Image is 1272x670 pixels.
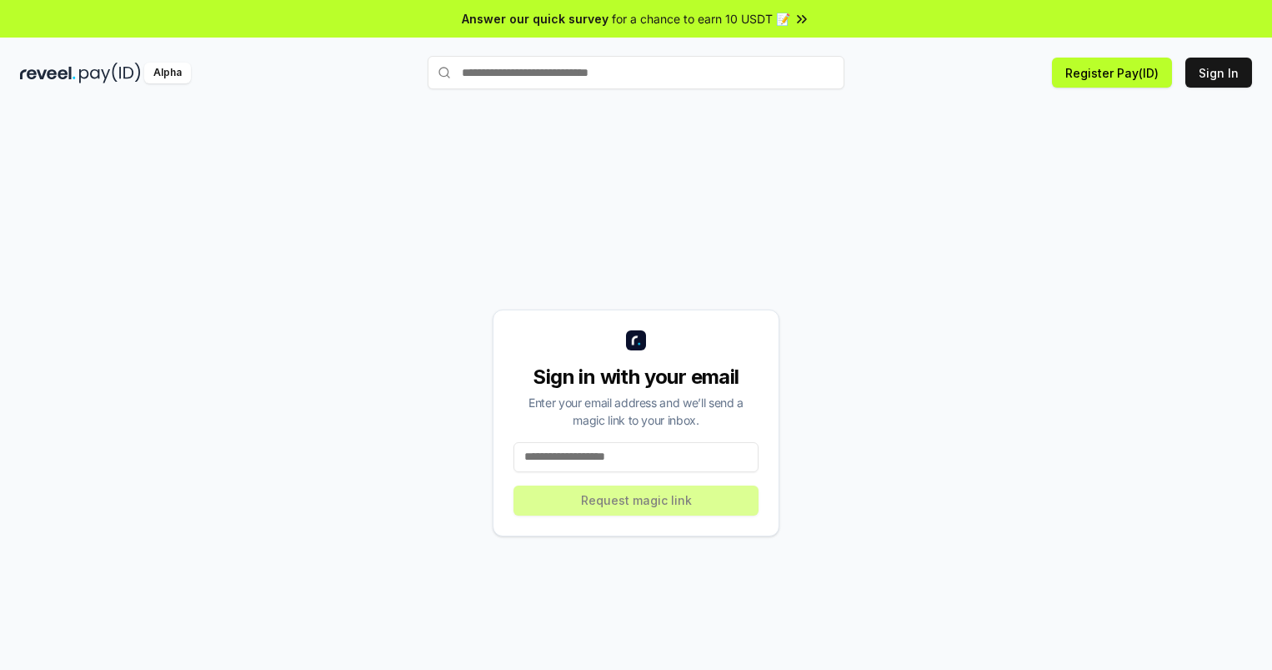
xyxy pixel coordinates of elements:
img: logo_small [626,330,646,350]
img: pay_id [79,63,141,83]
img: reveel_dark [20,63,76,83]
div: Alpha [144,63,191,83]
div: Sign in with your email [513,364,759,390]
span: Answer our quick survey [462,10,608,28]
button: Register Pay(ID) [1052,58,1172,88]
span: for a chance to earn 10 USDT 📝 [612,10,790,28]
button: Sign In [1185,58,1252,88]
div: Enter your email address and we’ll send a magic link to your inbox. [513,394,759,429]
